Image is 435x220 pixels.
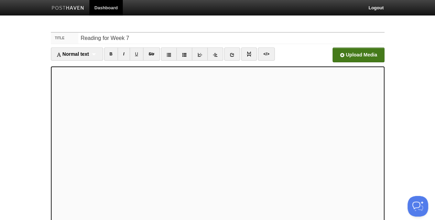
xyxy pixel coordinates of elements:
[56,51,89,57] span: Normal text
[149,52,154,56] del: Str
[130,48,144,61] a: U
[118,48,130,61] a: I
[247,52,251,56] img: pagebreak-icon.png
[51,33,79,44] label: Title
[104,48,118,61] a: B
[407,196,428,217] iframe: Help Scout Beacon - Open
[258,48,275,61] a: </>
[52,6,84,11] img: Posthaven-bar
[143,48,160,61] a: Str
